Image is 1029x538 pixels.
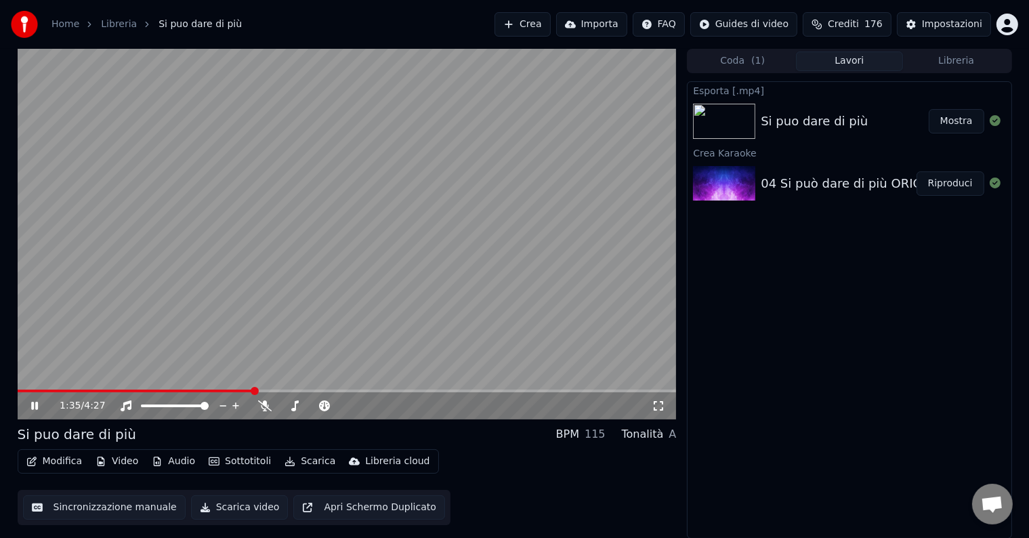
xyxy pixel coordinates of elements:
[365,455,429,468] div: Libreria cloud
[293,495,444,520] button: Apri Schermo Duplicato
[60,399,81,413] span: 1:35
[279,452,341,471] button: Scarica
[688,144,1011,161] div: Crea Karaoke
[828,18,859,31] span: Crediti
[495,12,550,37] button: Crea
[903,51,1010,71] button: Libreria
[897,12,991,37] button: Impostazioni
[761,112,868,131] div: Si puo dare di più
[21,452,88,471] button: Modifica
[796,51,903,71] button: Lavori
[922,18,982,31] div: Impostazioni
[60,399,92,413] div: /
[585,426,606,442] div: 115
[864,18,883,31] span: 176
[51,18,79,31] a: Home
[689,51,796,71] button: Coda
[84,399,105,413] span: 4:27
[18,425,137,444] div: Si puo dare di più
[191,495,289,520] button: Scarica video
[690,12,797,37] button: Guides di video
[972,484,1013,524] div: Aprire la chat
[159,18,242,31] span: Si puo dare di più
[23,495,186,520] button: Sincronizzazione manuale
[803,12,891,37] button: Crediti176
[203,452,276,471] button: Sottotitoli
[917,171,984,196] button: Riproduci
[146,452,201,471] button: Audio
[751,54,765,68] span: ( 1 )
[556,12,627,37] button: Importa
[622,426,664,442] div: Tonalità
[51,18,242,31] nav: breadcrumb
[688,82,1011,98] div: Esporta [.mp4]
[90,452,144,471] button: Video
[633,12,685,37] button: FAQ
[929,109,984,133] button: Mostra
[101,18,137,31] a: Libreria
[761,174,958,193] div: 04 Si può dare di più ORIGINALE
[11,11,38,38] img: youka
[556,426,579,442] div: BPM
[669,426,676,442] div: A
